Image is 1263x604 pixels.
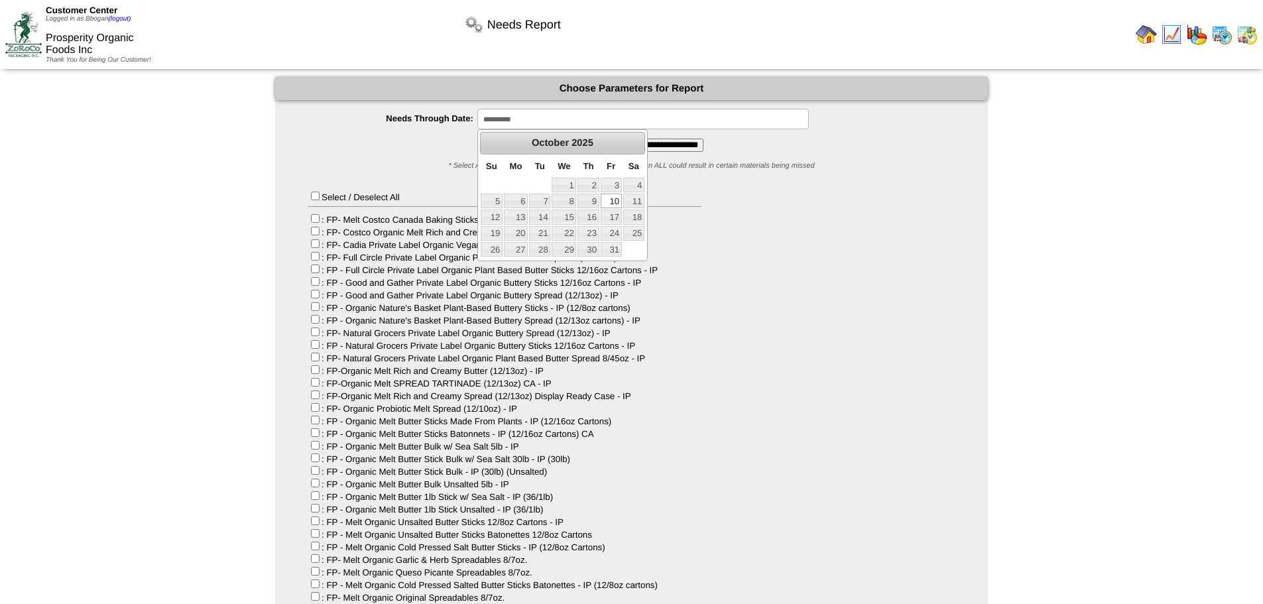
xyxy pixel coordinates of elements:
a: Prev [482,134,499,151]
img: home.gif [1136,24,1157,45]
a: 11 [623,194,644,208]
a: 15 [552,210,576,224]
span: Needs Report [487,18,561,32]
a: 25 [623,226,644,241]
span: Saturday [629,161,639,171]
label: Needs Through Date: [302,113,477,123]
img: ZoRoCo_Logo(Green%26Foil)%20jpg.webp [5,12,42,56]
span: Next [629,137,640,148]
span: 2025 [571,138,593,149]
a: 4 [623,178,644,192]
a: 2 [577,178,599,192]
a: 13 [504,210,528,224]
a: 9 [577,194,599,208]
span: Thursday [583,161,593,171]
img: calendarprod.gif [1211,24,1233,45]
a: 22 [552,226,576,241]
span: Logged in as Bbogan [46,15,131,23]
span: Prosperity Organic Foods Inc [46,32,134,56]
a: 29 [552,242,576,257]
span: Customer Center [46,5,117,15]
a: 17 [601,210,622,224]
a: 8 [552,194,576,208]
span: October [532,138,569,149]
a: 3 [601,178,622,192]
a: 10 [601,194,622,208]
span: Thank You for Being Our Customer! [46,56,151,64]
span: Monday [510,161,522,171]
a: 27 [504,242,528,257]
a: 19 [481,226,503,241]
a: 7 [529,194,550,208]
a: 12 [481,210,503,224]
img: graph.gif [1186,24,1207,45]
img: line_graph.gif [1161,24,1182,45]
span: Friday [607,161,615,171]
a: (logout) [109,15,131,23]
a: 5 [481,194,503,208]
span: Tuesday [535,161,545,171]
a: 20 [504,226,528,241]
span: Sunday [486,161,497,171]
a: 26 [481,242,503,257]
img: calendarinout.gif [1236,24,1258,45]
span: Prev [485,137,496,148]
a: 14 [529,210,550,224]
a: 31 [601,242,622,257]
a: 16 [577,210,599,224]
div: * Select ALL to capture all needs. Selecting anything other than ALL could result in certain mate... [275,162,988,170]
a: 24 [601,226,622,241]
a: 21 [529,226,550,241]
a: 1 [552,178,576,192]
a: 28 [529,242,550,257]
a: 30 [577,242,599,257]
a: 6 [504,194,528,208]
a: 18 [623,210,644,224]
a: Next [626,134,643,151]
img: workflow.png [463,14,485,35]
a: 23 [577,226,599,241]
span: Wednesday [558,161,571,171]
div: Choose Parameters for Report [275,77,988,100]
